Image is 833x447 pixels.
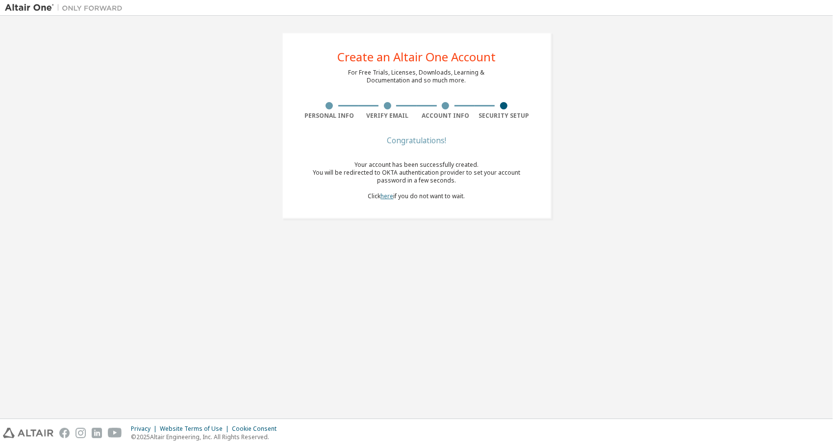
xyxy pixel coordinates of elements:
[358,112,417,120] div: Verify Email
[337,51,496,63] div: Create an Altair One Account
[381,192,394,200] a: here
[108,428,122,438] img: youtube.svg
[92,428,102,438] img: linkedin.svg
[232,425,282,433] div: Cookie Consent
[160,425,232,433] div: Website Terms of Use
[301,137,533,143] div: Congratulations!
[301,112,359,120] div: Personal Info
[5,3,127,13] img: Altair One
[59,428,70,438] img: facebook.svg
[301,161,533,169] div: Your account has been successfully created.
[349,69,485,84] div: For Free Trials, Licenses, Downloads, Learning & Documentation and so much more.
[131,433,282,441] p: © 2025 Altair Engineering, Inc. All Rights Reserved.
[301,169,533,184] div: You will be redirected to OKTA authentication provider to set your account password in a few seco...
[131,425,160,433] div: Privacy
[301,161,533,200] div: Click if you do not want to wait.
[3,428,53,438] img: altair_logo.svg
[417,112,475,120] div: Account Info
[76,428,86,438] img: instagram.svg
[475,112,533,120] div: Security Setup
